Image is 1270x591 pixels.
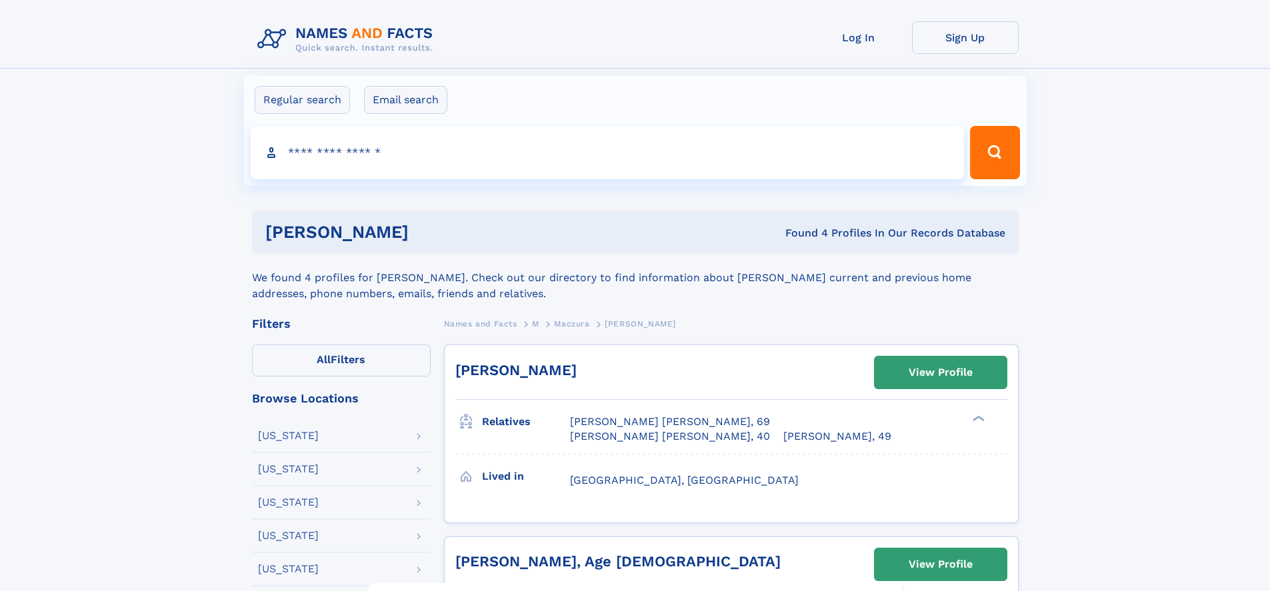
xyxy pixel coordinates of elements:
div: [US_STATE] [258,530,319,541]
label: Filters [252,344,431,376]
h3: Relatives [482,410,570,433]
input: search input [251,126,965,179]
div: [US_STATE] [258,564,319,574]
label: Email search [364,86,447,114]
a: View Profile [875,548,1007,580]
button: Search Button [970,126,1019,179]
span: Maczura [554,319,589,328]
span: [PERSON_NAME] [605,319,676,328]
a: [PERSON_NAME] [455,362,577,378]
img: Logo Names and Facts [252,21,444,57]
a: Sign Up [912,21,1019,54]
div: [US_STATE] [258,497,319,508]
div: ❯ [969,414,985,423]
a: M [532,315,539,332]
div: We found 4 profiles for [PERSON_NAME]. Check out our directory to find information about [PERSON_... [252,254,1019,302]
label: Regular search [255,86,350,114]
div: Filters [252,318,431,330]
a: View Profile [875,356,1007,388]
span: M [532,319,539,328]
div: [US_STATE] [258,464,319,474]
a: [PERSON_NAME] [PERSON_NAME], 40 [570,429,770,444]
a: [PERSON_NAME] [PERSON_NAME], 69 [570,414,770,429]
span: [GEOGRAPHIC_DATA], [GEOGRAPHIC_DATA] [570,474,799,486]
a: Log In [805,21,912,54]
h1: [PERSON_NAME] [265,224,597,241]
a: [PERSON_NAME], Age [DEMOGRAPHIC_DATA] [455,553,781,570]
div: Found 4 Profiles In Our Records Database [597,226,1005,241]
a: Names and Facts [444,315,517,332]
a: Maczura [554,315,589,332]
div: [US_STATE] [258,430,319,441]
span: All [317,353,331,366]
div: Browse Locations [252,392,431,404]
div: View Profile [909,549,973,580]
h3: Lived in [482,465,570,488]
a: [PERSON_NAME], 49 [783,429,891,444]
div: View Profile [909,357,973,388]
